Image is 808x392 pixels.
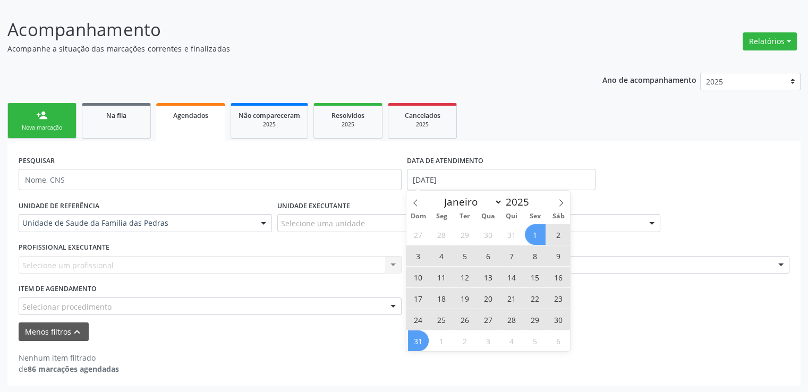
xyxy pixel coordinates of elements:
[453,213,477,220] span: Ter
[455,309,475,330] span: Agosto 26, 2025
[281,218,365,229] span: Selecione uma unidade
[406,213,430,220] span: Dom
[36,109,48,121] div: person_add
[408,224,429,245] span: Julho 27, 2025
[525,267,546,287] span: Agosto 15, 2025
[19,240,109,256] label: PROFISSIONAL EXECUTANTE
[548,224,569,245] span: Agosto 2, 2025
[547,213,570,220] span: Sáb
[405,111,440,120] span: Cancelados
[431,224,452,245] span: Julho 28, 2025
[71,326,83,338] i: keyboard_arrow_up
[407,169,596,190] input: Selecione um intervalo
[408,245,429,266] span: Agosto 3, 2025
[525,330,546,351] span: Setembro 5, 2025
[408,330,429,351] span: Agosto 31, 2025
[19,281,97,297] label: Item de agendamento
[525,288,546,309] span: Agosto 22, 2025
[478,309,499,330] span: Agosto 27, 2025
[28,364,119,374] strong: 86 marcações agendadas
[331,111,364,120] span: Resolvidos
[501,288,522,309] span: Agosto 21, 2025
[548,309,569,330] span: Agosto 30, 2025
[501,224,522,245] span: Julho 31, 2025
[106,111,126,120] span: Na fila
[431,267,452,287] span: Agosto 11, 2025
[430,213,453,220] span: Seg
[408,288,429,309] span: Agosto 17, 2025
[478,330,499,351] span: Setembro 3, 2025
[431,330,452,351] span: Setembro 1, 2025
[455,330,475,351] span: Setembro 2, 2025
[431,309,452,330] span: Agosto 25, 2025
[478,288,499,309] span: Agosto 20, 2025
[407,152,483,169] label: DATA DE ATENDIMENTO
[478,267,499,287] span: Agosto 13, 2025
[431,288,452,309] span: Agosto 18, 2025
[501,267,522,287] span: Agosto 14, 2025
[525,309,546,330] span: Agosto 29, 2025
[239,111,300,120] span: Não compareceram
[455,224,475,245] span: Julho 29, 2025
[523,213,547,220] span: Sex
[503,195,538,209] input: Year
[277,198,350,214] label: UNIDADE EXECUTANTE
[408,267,429,287] span: Agosto 10, 2025
[239,121,300,129] div: 2025
[19,169,402,190] input: Nome, CNS
[22,301,112,312] span: Selecionar procedimento
[19,198,99,214] label: UNIDADE DE REFERÊNCIA
[525,224,546,245] span: Agosto 1, 2025
[501,309,522,330] span: Agosto 28, 2025
[478,224,499,245] span: Julho 30, 2025
[19,352,119,363] div: Nenhum item filtrado
[500,213,523,220] span: Qui
[7,16,563,43] p: Acompanhamento
[548,330,569,351] span: Setembro 6, 2025
[19,363,119,374] div: de
[19,322,89,341] button: Menos filtroskeyboard_arrow_up
[525,245,546,266] span: Agosto 8, 2025
[321,121,375,129] div: 2025
[15,124,69,132] div: Nova marcação
[431,245,452,266] span: Agosto 4, 2025
[22,218,250,228] span: Unidade de Saude da Familia das Pedras
[548,267,569,287] span: Agosto 16, 2025
[548,245,569,266] span: Agosto 9, 2025
[478,245,499,266] span: Agosto 6, 2025
[173,111,208,120] span: Agendados
[477,213,500,220] span: Qua
[743,32,797,50] button: Relatórios
[396,121,449,129] div: 2025
[455,245,475,266] span: Agosto 5, 2025
[455,288,475,309] span: Agosto 19, 2025
[408,309,429,330] span: Agosto 24, 2025
[501,330,522,351] span: Setembro 4, 2025
[439,194,503,209] select: Month
[19,152,55,169] label: PESQUISAR
[602,73,696,86] p: Ano de acompanhamento
[501,245,522,266] span: Agosto 7, 2025
[7,43,563,54] p: Acompanhe a situação das marcações correntes e finalizadas
[548,288,569,309] span: Agosto 23, 2025
[455,267,475,287] span: Agosto 12, 2025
